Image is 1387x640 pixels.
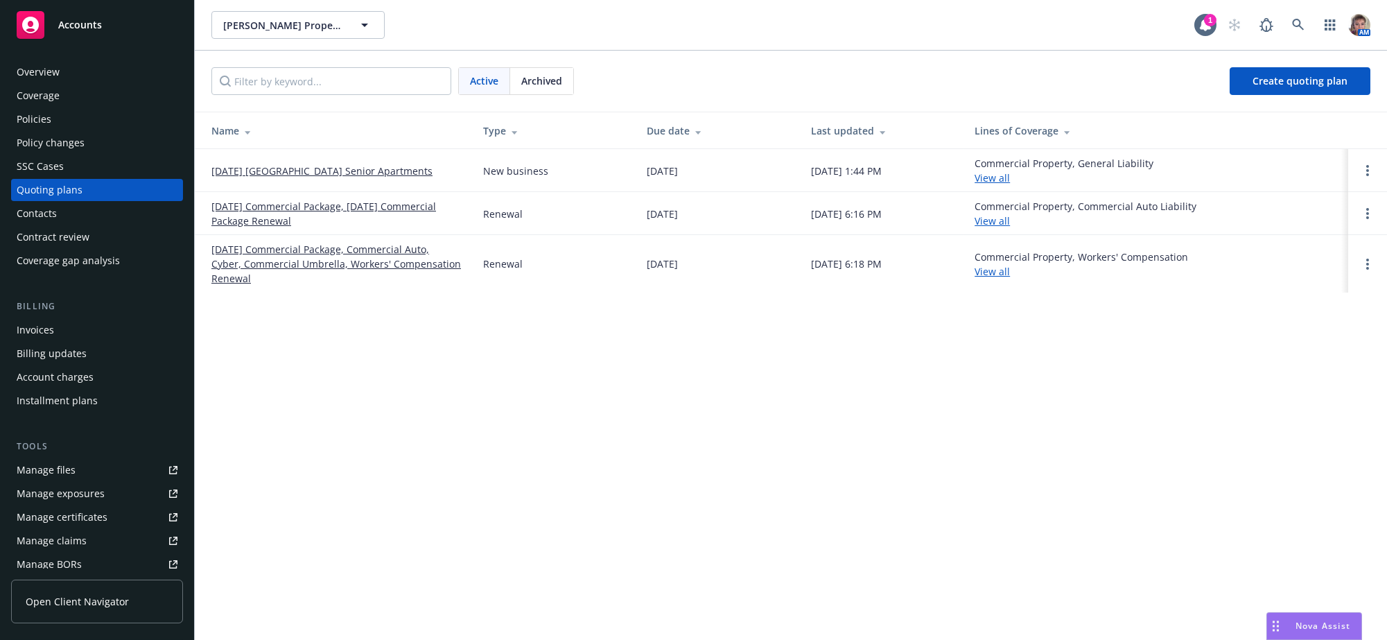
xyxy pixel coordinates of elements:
[17,319,54,341] div: Invoices
[211,123,461,138] div: Name
[11,483,183,505] a: Manage exposures
[11,202,183,225] a: Contacts
[17,108,51,130] div: Policies
[521,73,562,88] span: Archived
[1267,613,1284,639] div: Drag to move
[11,226,183,248] a: Contract review
[11,6,183,44] a: Accounts
[11,85,183,107] a: Coverage
[17,483,105,505] div: Manage exposures
[483,123,625,138] div: Type
[223,18,343,33] span: [PERSON_NAME] Property Ventures, LLC
[211,164,433,178] a: [DATE] [GEOGRAPHIC_DATA] Senior Apartments
[1348,14,1370,36] img: photo
[17,61,60,83] div: Overview
[483,207,523,221] div: Renewal
[11,132,183,154] a: Policy changes
[647,257,678,271] div: [DATE]
[975,156,1153,185] div: Commercial Property, General Liability
[17,132,85,154] div: Policy changes
[17,250,120,272] div: Coverage gap analysis
[975,250,1188,279] div: Commercial Property, Workers' Compensation
[975,171,1010,184] a: View all
[26,594,129,609] span: Open Client Navigator
[1204,14,1216,26] div: 1
[1359,205,1376,222] a: Open options
[11,61,183,83] a: Overview
[17,202,57,225] div: Contacts
[811,123,952,138] div: Last updated
[17,459,76,481] div: Manage files
[975,199,1196,228] div: Commercial Property, Commercial Auto Liability
[1359,256,1376,273] a: Open options
[1253,11,1280,39] a: Report a Bug
[11,300,183,313] div: Billing
[11,390,183,412] a: Installment plans
[58,19,102,31] span: Accounts
[11,179,183,201] a: Quoting plans
[17,343,87,365] div: Billing updates
[975,123,1337,138] div: Lines of Coverage
[17,155,64,178] div: SSC Cases
[1230,67,1370,95] a: Create quoting plan
[211,67,451,95] input: Filter by keyword...
[11,108,183,130] a: Policies
[975,214,1010,227] a: View all
[17,366,94,388] div: Account charges
[17,390,98,412] div: Installment plans
[1221,11,1248,39] a: Start snowing
[483,257,523,271] div: Renewal
[17,553,82,576] div: Manage BORs
[11,530,183,552] a: Manage claims
[11,319,183,341] a: Invoices
[1359,162,1376,179] a: Open options
[1296,620,1350,632] span: Nova Assist
[647,164,678,178] div: [DATE]
[811,207,882,221] div: [DATE] 6:16 PM
[647,207,678,221] div: [DATE]
[11,250,183,272] a: Coverage gap analysis
[17,530,87,552] div: Manage claims
[11,366,183,388] a: Account charges
[211,11,385,39] button: [PERSON_NAME] Property Ventures, LLC
[211,242,461,286] a: [DATE] Commercial Package, Commercial Auto, Cyber, Commercial Umbrella, Workers' Compensation Ren...
[17,226,89,248] div: Contract review
[11,440,183,453] div: Tools
[647,123,788,138] div: Due date
[11,459,183,481] a: Manage files
[470,73,498,88] span: Active
[11,155,183,178] a: SSC Cases
[483,164,548,178] div: New business
[17,506,107,528] div: Manage certificates
[1253,74,1347,87] span: Create quoting plan
[1266,612,1362,640] button: Nova Assist
[1316,11,1344,39] a: Switch app
[811,257,882,271] div: [DATE] 6:18 PM
[11,343,183,365] a: Billing updates
[17,85,60,107] div: Coverage
[1284,11,1312,39] a: Search
[811,164,882,178] div: [DATE] 1:44 PM
[11,553,183,576] a: Manage BORs
[211,199,461,228] a: [DATE] Commercial Package, [DATE] Commercial Package Renewal
[11,506,183,528] a: Manage certificates
[17,179,82,201] div: Quoting plans
[975,265,1010,278] a: View all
